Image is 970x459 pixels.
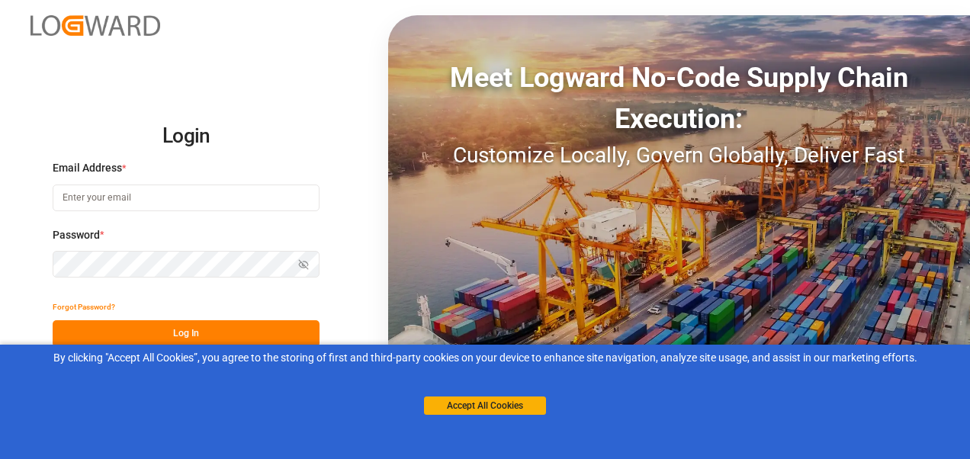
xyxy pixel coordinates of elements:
input: Enter your email [53,185,320,211]
button: Accept All Cookies [424,396,546,415]
span: Email Address [53,160,122,176]
div: By clicking "Accept All Cookies”, you agree to the storing of first and third-party cookies on yo... [11,350,959,366]
span: Password [53,227,100,243]
button: Forgot Password? [53,294,115,320]
div: Meet Logward No-Code Supply Chain Execution: [388,57,970,140]
div: Customize Locally, Govern Globally, Deliver Fast [388,140,970,172]
button: Log In [53,320,320,347]
h2: Login [53,112,320,161]
img: Logward_new_orange.png [31,15,160,36]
